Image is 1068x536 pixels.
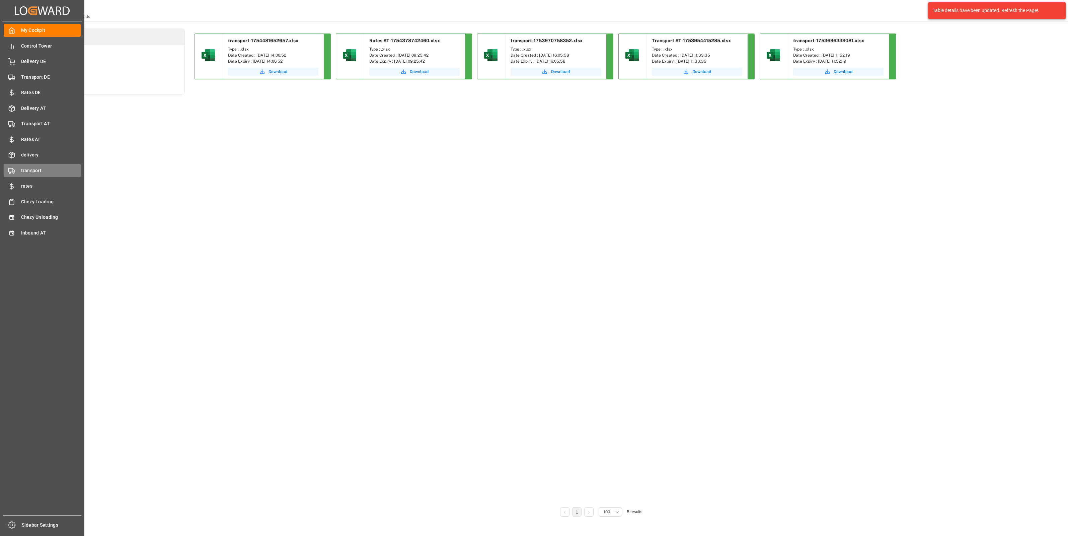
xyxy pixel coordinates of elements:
span: Transport AT-1753954415285.xlsx [652,38,731,43]
button: Download [652,68,742,76]
div: Table details have been updated. Refresh the Page!. [933,7,1056,14]
div: Date Created : [DATE] 11:33:35 [652,52,742,58]
span: transport [21,167,81,174]
a: Tasks [31,45,184,62]
span: 100 [604,509,610,515]
div: Type : .xlsx [369,46,460,52]
span: delivery [21,151,81,158]
span: Sidebar Settings [22,522,82,529]
div: Date Expiry : [DATE] 11:52:19 [793,58,884,64]
span: Download [410,69,429,75]
span: transport-1753970758352.xlsx [511,38,583,43]
span: transport-1753696339081.xlsx [793,38,864,43]
span: Chezy Unloading [21,214,81,221]
a: My Links [31,78,184,94]
a: Transport DE [4,70,81,83]
a: My Cockpit [4,24,81,37]
span: Chezy Loading [21,198,81,205]
span: Download [834,69,852,75]
div: Type : .xlsx [228,46,318,52]
div: Type : .xlsx [793,46,884,52]
div: Date Created : [DATE] 11:52:19 [793,52,884,58]
div: Date Expiry : [DATE] 09:25:42 [369,58,460,64]
div: Date Expiry : [DATE] 11:33:35 [652,58,742,64]
img: microsoft-excel-2019--v1.png [765,47,781,63]
div: Type : .xlsx [652,46,742,52]
a: rates [4,180,81,193]
span: transport-1754481652657.xlsx [228,38,298,43]
a: Rates DE [4,86,81,99]
a: Inbound AT [4,226,81,239]
img: microsoft-excel-2019--v1.png [624,47,640,63]
a: 1 [576,510,578,515]
a: Activity [31,62,184,78]
span: Download [692,69,711,75]
span: Transport AT [21,120,81,127]
span: Rates AT [21,136,81,143]
button: Download [793,68,884,76]
button: Download [369,68,460,76]
div: Date Created : [DATE] 09:25:42 [369,52,460,58]
span: Delivery AT [21,105,81,112]
span: Rates AT-1754378742460.xlsx [369,38,440,43]
a: Delivery AT [4,102,81,115]
img: microsoft-excel-2019--v1.png [200,47,216,63]
button: open menu [599,507,622,517]
div: Date Expiry : [DATE] 16:05:58 [511,58,601,64]
span: rates [21,183,81,190]
a: delivery [4,148,81,161]
span: My Cockpit [21,27,81,34]
a: Control Tower [4,39,81,52]
span: Transport DE [21,74,81,81]
span: Rates DE [21,89,81,96]
div: Date Expiry : [DATE] 14:00:52 [228,58,318,64]
img: microsoft-excel-2019--v1.png [341,47,358,63]
div: Type : .xlsx [511,46,601,52]
span: Control Tower [21,43,81,50]
li: 1 [572,507,582,517]
a: Transport AT [4,117,81,130]
img: microsoft-excel-2019--v1.png [483,47,499,63]
span: 5 results [627,510,642,514]
a: Chezy Unloading [4,211,81,224]
li: Previous Page [560,507,569,517]
li: Next Page [584,507,594,517]
span: Inbound AT [21,229,81,237]
div: Date Created : [DATE] 14:00:52 [228,52,318,58]
a: transport [4,164,81,177]
a: Chezy Loading [4,195,81,208]
span: Download [551,69,570,75]
span: Delivery DE [21,58,81,65]
div: Date Created : [DATE] 16:05:58 [511,52,601,58]
a: Rates AT [4,133,81,146]
button: Download [511,68,601,76]
a: Downloads [31,29,184,45]
button: Download [228,68,318,76]
span: Download [269,69,287,75]
a: Delivery DE [4,55,81,68]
